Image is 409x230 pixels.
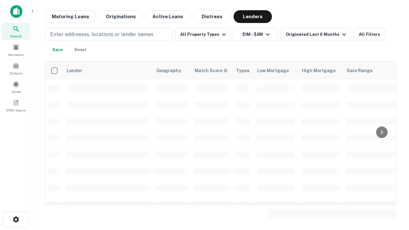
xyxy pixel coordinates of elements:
img: capitalize-icon.png [10,5,22,18]
th: High Mortgage [298,62,343,80]
p: Enter addresses, locations or lender names [50,31,153,38]
span: Contacts [10,71,22,76]
button: $1M - $2M [233,28,278,41]
th: Sale Range [343,62,400,80]
a: Borrowers [2,41,30,58]
th: Low Mortgage [253,62,298,80]
div: Lender [67,67,82,74]
th: Geography [152,62,191,80]
th: Lender [63,62,152,80]
button: Save your search to get updates of matches that match your search criteria. [47,43,68,56]
a: Search [2,23,30,40]
button: Originated Last 6 Months [281,28,351,41]
a: Contacts [2,60,30,77]
div: Geography [156,67,181,74]
th: Types [232,62,253,80]
button: Lenders [234,10,272,23]
span: Borrowers [8,52,24,57]
div: Originated Last 6 Months [286,31,348,38]
span: SREO Search [6,108,26,113]
iframe: Chat Widget [377,158,409,189]
button: Originations [99,10,143,23]
div: Types [236,67,250,74]
button: Reset [70,43,91,56]
div: High Mortgage [302,67,336,74]
div: Capitalize uses an advanced AI algorithm to match your search with the best lender. The match sco... [195,67,228,74]
span: Saved [12,89,21,94]
a: SREO Search [2,97,30,114]
th: Capitalize uses an advanced AI algorithm to match your search with the best lender. The match sco... [191,62,232,80]
button: Distress [193,10,231,23]
button: All Filters [353,28,385,41]
button: Maturing Loans [45,10,96,23]
button: All Property Types [175,28,231,41]
span: Search [10,34,22,39]
button: Enter addresses, locations or lender names [45,28,173,41]
h6: Match Score [195,67,227,74]
div: Sale Range [347,67,373,74]
button: Active Loans [145,10,190,23]
div: Low Mortgage [257,67,289,74]
a: Saved [2,78,30,96]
